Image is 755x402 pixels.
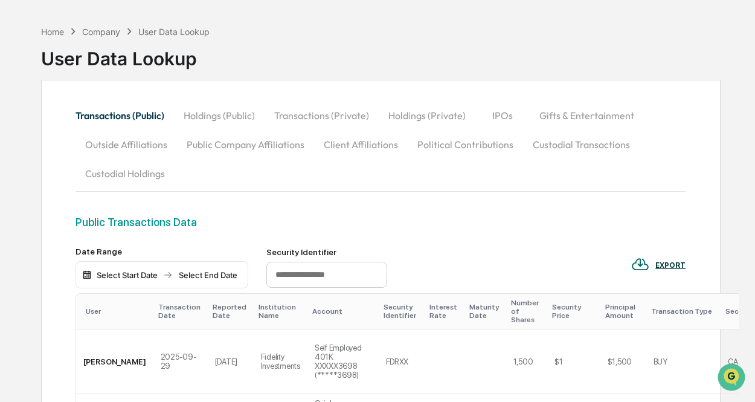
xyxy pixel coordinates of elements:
div: Security Identifier [266,247,387,257]
button: Holdings (Public) [174,101,265,130]
button: Transactions (Public) [75,101,174,130]
td: 2025-09-29 [153,329,208,394]
div: Select End Date [175,270,242,280]
button: Transactions (Private) [265,101,379,130]
td: Self Employed 401K XXXXX3698 (*****3698) [307,329,379,394]
td: 1,500 [506,329,547,394]
div: Security Identifier [384,303,420,320]
button: Public Company Affiliations [177,130,314,159]
button: Start new chat [205,96,220,111]
img: 1746055101610-c473b297-6a78-478c-a979-82029cc54cd1 [12,92,34,114]
div: User [86,307,149,316]
td: $1 [547,329,600,394]
td: FDRXX [379,329,425,394]
button: Custodial Holdings [75,159,175,188]
span: Pylon [120,205,146,214]
div: EXPORT [655,261,686,270]
iframe: Open customer support [716,362,749,395]
div: Start new chat [41,92,198,105]
td: [PERSON_NAME] [76,329,153,394]
div: Transaction Type [651,307,716,316]
td: $1,500 [600,329,646,394]
div: Principal Amount [605,303,641,320]
span: Preclearance [24,152,78,164]
div: 🗄️ [88,154,97,163]
div: Home [41,27,64,37]
p: How can we help? [12,25,220,45]
div: Account [312,307,374,316]
button: IPOs [475,101,530,130]
td: Fidelity Investments [254,329,307,394]
td: [DATE] [208,329,254,394]
div: Reported Date [213,303,249,320]
div: Institution Name [259,303,303,320]
div: Transaction Date [158,303,203,320]
div: Company [82,27,120,37]
div: Security Price [552,303,595,320]
a: Powered byPylon [85,204,146,214]
span: Data Lookup [24,175,76,187]
img: calendar [82,270,92,280]
a: 🗄️Attestations [83,148,155,169]
button: Client Affiliations [314,130,408,159]
a: 🔎Data Lookup [7,170,81,192]
div: Public Transactions Data [75,216,686,229]
div: We're available if you need us! [41,105,153,114]
button: Outside Affiliations [75,130,177,159]
div: User Data Lookup [41,38,210,70]
button: Holdings (Private) [379,101,475,130]
div: User Data Lookup [138,27,210,37]
div: 🖐️ [12,154,22,163]
span: Attestations [100,152,150,164]
div: Interest Rate [429,303,460,320]
div: Number of Shares [511,299,542,324]
div: 🔎 [12,177,22,186]
td: BUY [646,329,721,394]
a: 🖐️Preclearance [7,148,83,169]
img: EXPORT [631,255,649,273]
div: Select Start Date [94,270,161,280]
button: Political Contributions [408,130,523,159]
button: Gifts & Entertainment [530,101,644,130]
button: Custodial Transactions [523,130,640,159]
div: secondary tabs example [75,101,686,188]
img: arrow right [163,270,173,280]
div: Date Range [75,247,248,256]
div: Maturity Date [469,303,501,320]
